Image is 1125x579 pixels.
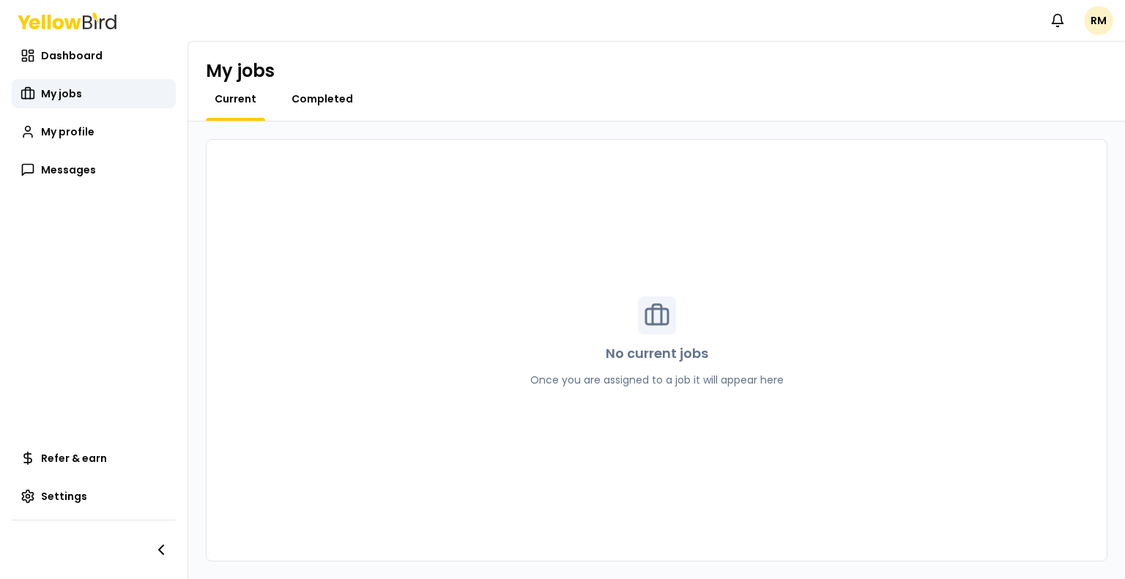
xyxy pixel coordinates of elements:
[41,489,87,504] span: Settings
[606,343,708,364] p: No current jobs
[41,86,82,101] span: My jobs
[530,373,784,387] p: Once you are assigned to a job it will appear here
[1084,6,1113,35] span: RM
[41,451,107,466] span: Refer & earn
[41,48,103,63] span: Dashboard
[12,41,176,70] a: Dashboard
[206,91,265,106] a: Current
[41,124,94,139] span: My profile
[12,117,176,146] a: My profile
[41,163,96,177] span: Messages
[12,482,176,511] a: Settings
[292,91,353,106] span: Completed
[12,155,176,184] a: Messages
[12,79,176,108] a: My jobs
[12,444,176,473] a: Refer & earn
[215,91,256,106] span: Current
[283,91,362,106] a: Completed
[206,59,275,83] h1: My jobs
